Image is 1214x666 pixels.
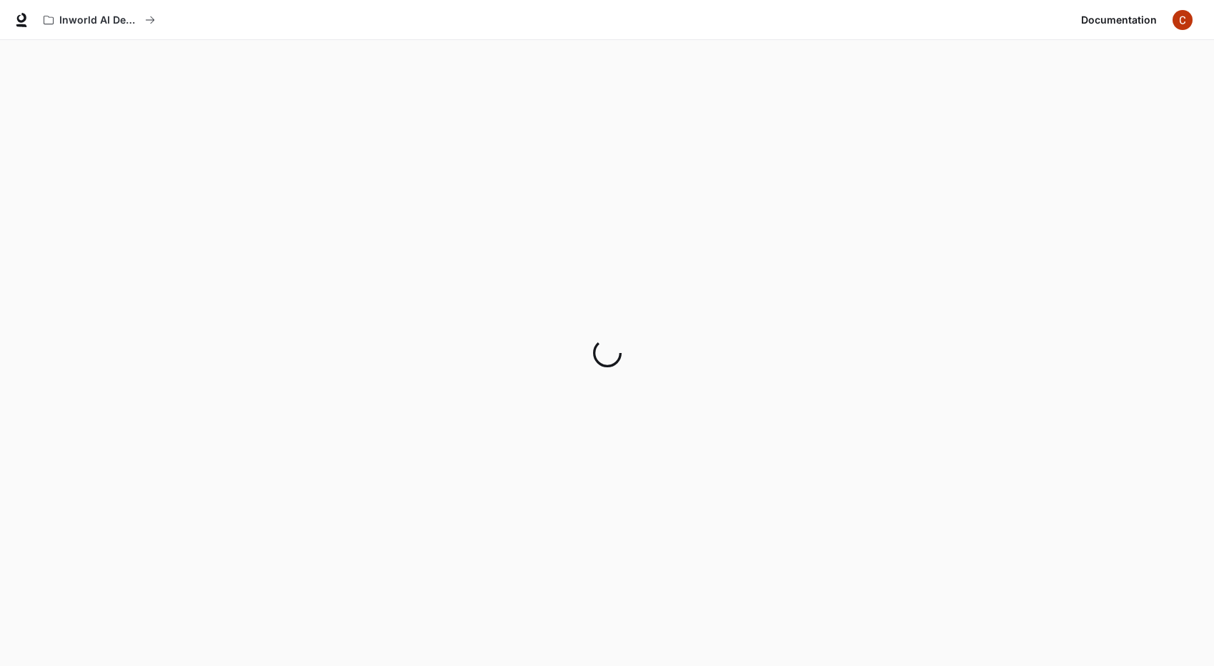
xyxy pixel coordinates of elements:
img: User avatar [1173,10,1193,30]
button: User avatar [1168,6,1197,34]
button: All workspaces [37,6,161,34]
span: Documentation [1081,11,1157,29]
a: Documentation [1075,6,1163,34]
p: Inworld AI Demos [59,14,139,26]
